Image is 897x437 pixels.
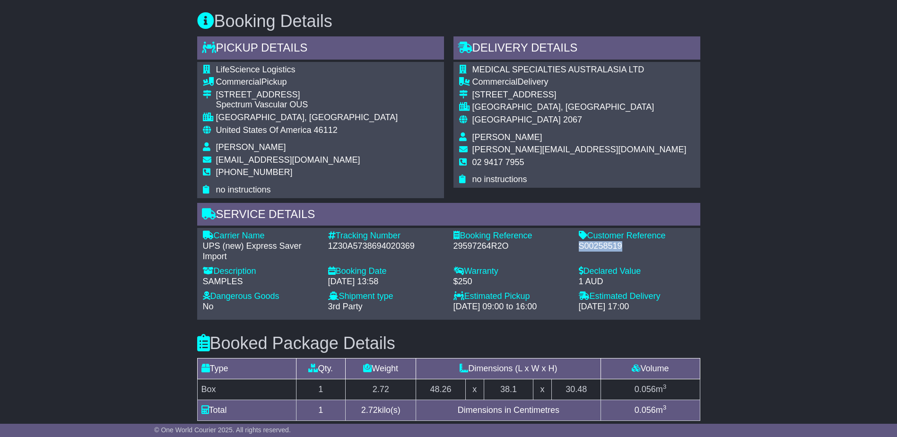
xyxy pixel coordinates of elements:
div: Customer Reference [579,231,695,241]
div: [STREET_ADDRESS] [216,90,398,100]
td: m [601,379,700,400]
span: 2067 [563,115,582,124]
div: [GEOGRAPHIC_DATA], [GEOGRAPHIC_DATA] [472,102,687,113]
span: 0.056 [635,385,656,394]
div: Booking Reference [453,231,569,241]
span: Commercial [216,77,261,87]
span: no instructions [472,175,527,184]
td: 1 [296,379,346,400]
td: kilo(s) [346,400,416,421]
div: Spectrum Vascular OUS [216,100,398,110]
div: Booking Date [328,266,444,277]
span: 3rd Party [328,302,363,311]
span: no instructions [216,185,271,194]
div: Warranty [453,266,569,277]
span: 46112 [314,125,338,135]
span: 2.72 [361,405,378,415]
td: 38.1 [484,379,533,400]
span: Commercial [472,77,518,87]
span: [GEOGRAPHIC_DATA] [472,115,561,124]
td: Dimensions (L x W x H) [416,358,601,379]
div: Delivery [472,77,687,87]
div: 1Z30A5738694020369 [328,241,444,252]
div: Tracking Number [328,231,444,241]
sup: 3 [663,383,667,390]
sup: 3 [663,404,667,411]
td: Dimensions in Centimetres [416,400,601,421]
div: [DATE] 09:00 to 16:00 [453,302,569,312]
td: Type [197,358,296,379]
div: Shipment type [328,291,444,302]
td: Box [197,379,296,400]
div: Description [203,266,319,277]
span: [EMAIL_ADDRESS][DOMAIN_NAME] [216,155,360,165]
div: Estimated Pickup [453,291,569,302]
td: x [533,379,552,400]
td: x [465,379,484,400]
div: Service Details [197,203,700,228]
div: S00258519 [579,241,695,252]
div: $250 [453,277,569,287]
span: 0.056 [635,405,656,415]
span: LifeScience Logistics [216,65,296,74]
td: 30.48 [551,379,601,400]
td: Weight [346,358,416,379]
span: 02 9417 7955 [472,157,524,167]
h3: Booked Package Details [197,334,700,353]
div: Pickup Details [197,36,444,62]
td: m [601,400,700,421]
div: [DATE] 13:58 [328,277,444,287]
div: [DATE] 17:00 [579,302,695,312]
td: 2.72 [346,379,416,400]
div: 29597264R2O [453,241,569,252]
div: Declared Value [579,266,695,277]
td: Qty. [296,358,346,379]
div: [STREET_ADDRESS] [472,90,687,100]
div: Pickup [216,77,398,87]
span: [PERSON_NAME][EMAIL_ADDRESS][DOMAIN_NAME] [472,145,687,154]
div: 1 AUD [579,277,695,287]
span: United States Of America [216,125,312,135]
div: SAMPLES [203,277,319,287]
div: [GEOGRAPHIC_DATA], [GEOGRAPHIC_DATA] [216,113,398,123]
div: UPS (new) Express Saver Import [203,241,319,262]
td: Volume [601,358,700,379]
span: [PERSON_NAME] [472,132,542,142]
td: 1 [296,400,346,421]
div: Carrier Name [203,231,319,241]
span: MEDICAL SPECIALTIES AUSTRALASIA LTD [472,65,644,74]
span: [PHONE_NUMBER] [216,167,293,177]
div: Delivery Details [453,36,700,62]
span: No [203,302,214,311]
td: 48.26 [416,379,466,400]
div: Estimated Delivery [579,291,695,302]
td: Total [197,400,296,421]
div: Dangerous Goods [203,291,319,302]
h3: Booking Details [197,12,700,31]
span: © One World Courier 2025. All rights reserved. [154,426,291,434]
span: [PERSON_NAME] [216,142,286,152]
